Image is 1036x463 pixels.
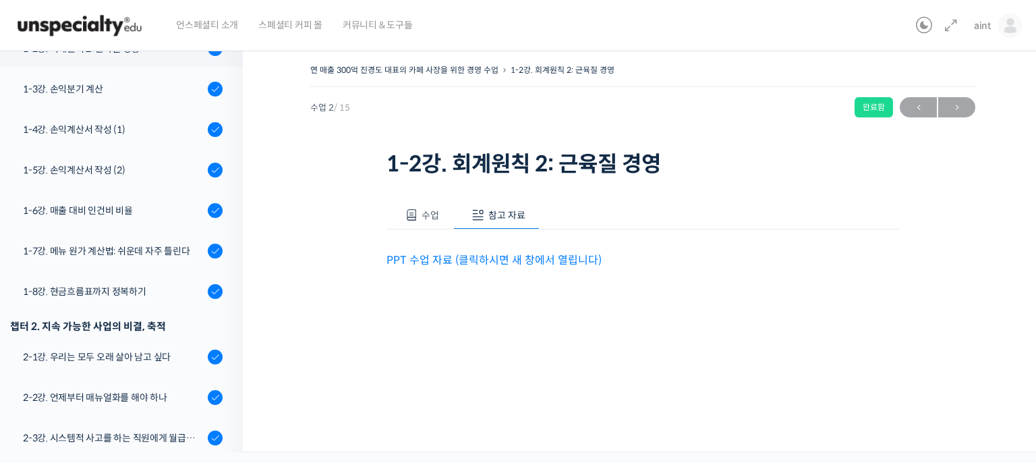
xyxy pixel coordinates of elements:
[900,97,937,117] a: ←이전
[23,390,204,405] div: 2-2강. 언제부터 매뉴얼화를 해야 하나
[10,317,223,335] div: 챕터 2. 지속 가능한 사업의 비결, 축적
[23,203,204,218] div: 1-6강. 매출 대비 인건비 비율
[488,209,525,221] span: 참고 자료
[137,350,142,361] span: 1
[511,65,614,75] a: 1-2강. 회계원칙 2: 근육질 경영
[974,20,991,32] span: aint
[42,371,51,382] span: 홈
[23,431,204,445] div: 2-3강. 시스템적 사고를 하는 직원에게 월급을 더 줘야 하는 이유
[208,371,225,382] span: 설정
[23,82,204,97] div: 1-3강. 손익분기 계산
[89,351,174,385] a: 1대화
[23,284,204,299] div: 1-8강. 현금흐름표까지 정복하기
[4,351,89,385] a: 홈
[938,99,975,117] span: →
[386,253,602,267] a: PPT 수업 자료 (클릭하시면 새 창에서 열립니다)
[422,209,439,221] span: 수업
[174,351,259,385] a: 설정
[855,97,893,117] div: 완료함
[310,103,350,112] span: 수업 2
[23,122,204,137] div: 1-4강. 손익계산서 작성 (1)
[23,163,204,178] div: 1-5강. 손익계산서 작성 (2)
[938,97,975,117] a: 다음→
[23,244,204,258] div: 1-7강. 메뉴 원가 계산법: 쉬운데 자주 틀린다
[123,372,140,383] span: 대화
[310,65,498,75] a: 연 매출 300억 진경도 대표의 카페 사장을 위한 경영 수업
[23,350,204,364] div: 2-1강. 우리는 모두 오래 살아 남고 싶다
[334,102,350,113] span: / 15
[900,99,937,117] span: ←
[386,151,899,177] h1: 1-2강. 회계원칙 2: 근육질 경영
